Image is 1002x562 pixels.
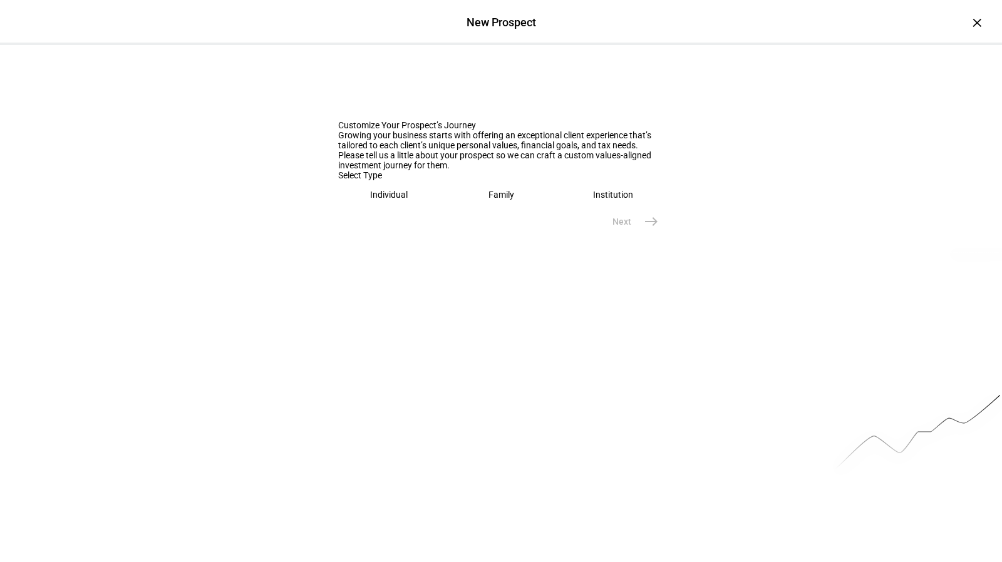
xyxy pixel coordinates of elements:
[338,150,664,170] div: Please tell us a little about your prospect so we can craft a custom values-aligned investment jo...
[488,190,514,200] div: Family
[597,209,664,234] eth-stepper-button: Next
[967,13,987,33] div: ×
[370,190,408,200] div: Individual
[338,170,664,180] div: Select Type
[593,190,633,200] div: Institution
[338,130,664,150] div: Growing your business starts with offering an exceptional client experience that’s tailored to ea...
[338,120,664,130] div: Customize Your Prospect’s Journey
